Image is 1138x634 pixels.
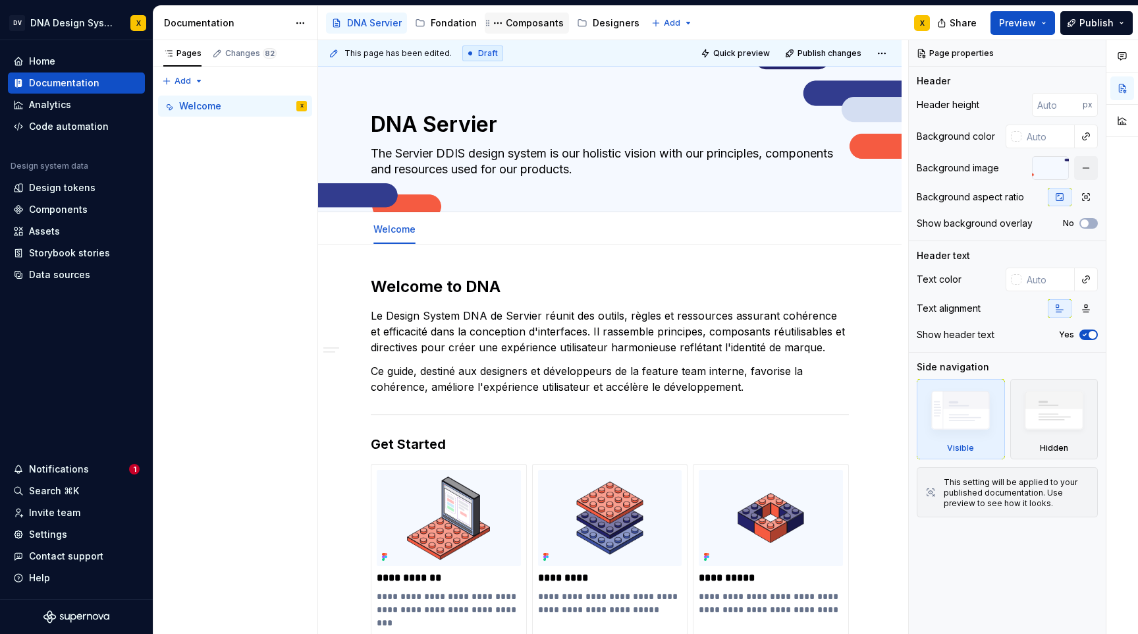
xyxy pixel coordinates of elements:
[371,435,849,453] h3: Get Started
[136,18,141,28] div: X
[29,181,95,194] div: Design tokens
[1021,268,1075,291] input: Auto
[8,567,145,589] button: Help
[920,18,925,28] div: X
[990,11,1055,35] button: Preview
[8,94,145,115] a: Analytics
[1079,16,1114,30] span: Publish
[572,13,645,34] a: Designers
[8,480,145,502] button: Search ⌘K
[699,470,843,566] img: 71439721-6706-44ae-acc9-abef0426410a.png
[8,502,145,523] a: Invite team
[917,98,979,111] div: Header height
[8,51,145,72] a: Home
[29,463,89,476] div: Notifications
[158,96,312,117] div: Page tree
[371,308,849,355] p: Le Design System DNA de Servier réunit des outils, règles et ressources assurant cohérence et eff...
[917,360,989,374] div: Side navigation
[368,109,846,140] textarea: DNA Servier
[175,76,191,86] span: Add
[538,470,682,566] img: 25d6068c-fb5d-4b41-ab4a-a2212f360273.png
[158,72,207,90] button: Add
[8,524,145,545] a: Settings
[9,15,25,31] div: DV
[371,276,849,297] h2: Welcome to DNA
[8,264,145,285] a: Data sources
[225,48,277,59] div: Changes
[999,16,1036,30] span: Preview
[1060,11,1133,35] button: Publish
[29,120,109,133] div: Code automation
[347,16,402,30] div: DNA Servier
[478,48,498,59] span: Draft
[3,9,150,37] button: DVDNA Design SystemX
[1063,218,1074,229] label: No
[947,443,974,453] div: Visible
[917,273,962,286] div: Text color
[29,246,110,260] div: Storybook stories
[798,48,861,59] span: Publish changes
[485,13,569,34] a: Composants
[29,528,67,541] div: Settings
[29,506,80,519] div: Invite team
[43,610,109,623] svg: Supernova Logo
[344,48,452,59] span: This page has been edited.
[917,302,981,315] div: Text alignment
[664,18,680,28] span: Add
[29,550,103,563] div: Contact support
[377,470,521,566] img: 3ca4447e-8d21-482e-a9c3-367be0700220.png
[917,328,994,341] div: Show header text
[506,16,564,30] div: Composants
[368,215,421,243] div: Welcome
[29,55,55,68] div: Home
[11,161,88,171] div: Design system data
[371,363,849,395] p: Ce guide, destiné aux designers et développeurs de la feature team interne, favorise la cohérence...
[1021,125,1075,148] input: Auto
[1010,379,1098,459] div: Hidden
[697,44,776,63] button: Quick preview
[263,48,277,59] span: 82
[917,161,999,175] div: Background image
[647,14,697,32] button: Add
[1032,93,1083,117] input: Auto
[8,459,145,480] button: Notifications1
[917,379,1005,459] div: Visible
[917,130,995,143] div: Background color
[8,72,145,94] a: Documentation
[8,243,145,264] a: Storybook stories
[713,48,770,59] span: Quick preview
[163,48,202,59] div: Pages
[29,203,88,216] div: Components
[1059,330,1074,340] label: Yes
[326,13,407,34] a: DNA Servier
[917,249,970,262] div: Header text
[1040,443,1068,453] div: Hidden
[1083,100,1093,110] p: px
[29,98,71,111] div: Analytics
[8,221,145,242] a: Assets
[29,76,99,90] div: Documentation
[917,217,1033,230] div: Show background overlay
[593,16,639,30] div: Designers
[373,223,416,235] a: Welcome
[368,143,846,180] textarea: The Servier DDIS design system is our holistic vision with our principles, components and resourc...
[8,177,145,198] a: Design tokens
[8,199,145,220] a: Components
[158,96,312,117] a: WelcomeX
[781,44,867,63] button: Publish changes
[29,225,60,238] div: Assets
[950,16,977,30] span: Share
[29,268,90,281] div: Data sources
[431,16,477,30] div: Fondation
[179,100,221,113] div: Welcome
[8,116,145,137] a: Code automation
[164,16,288,30] div: Documentation
[944,477,1089,509] div: This setting will be applied to your published documentation. Use preview to see how it looks.
[30,16,115,30] div: DNA Design System
[931,11,985,35] button: Share
[29,484,79,498] div: Search ⌘K
[300,100,304,113] div: X
[8,546,145,567] button: Contact support
[917,190,1024,204] div: Background aspect ratio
